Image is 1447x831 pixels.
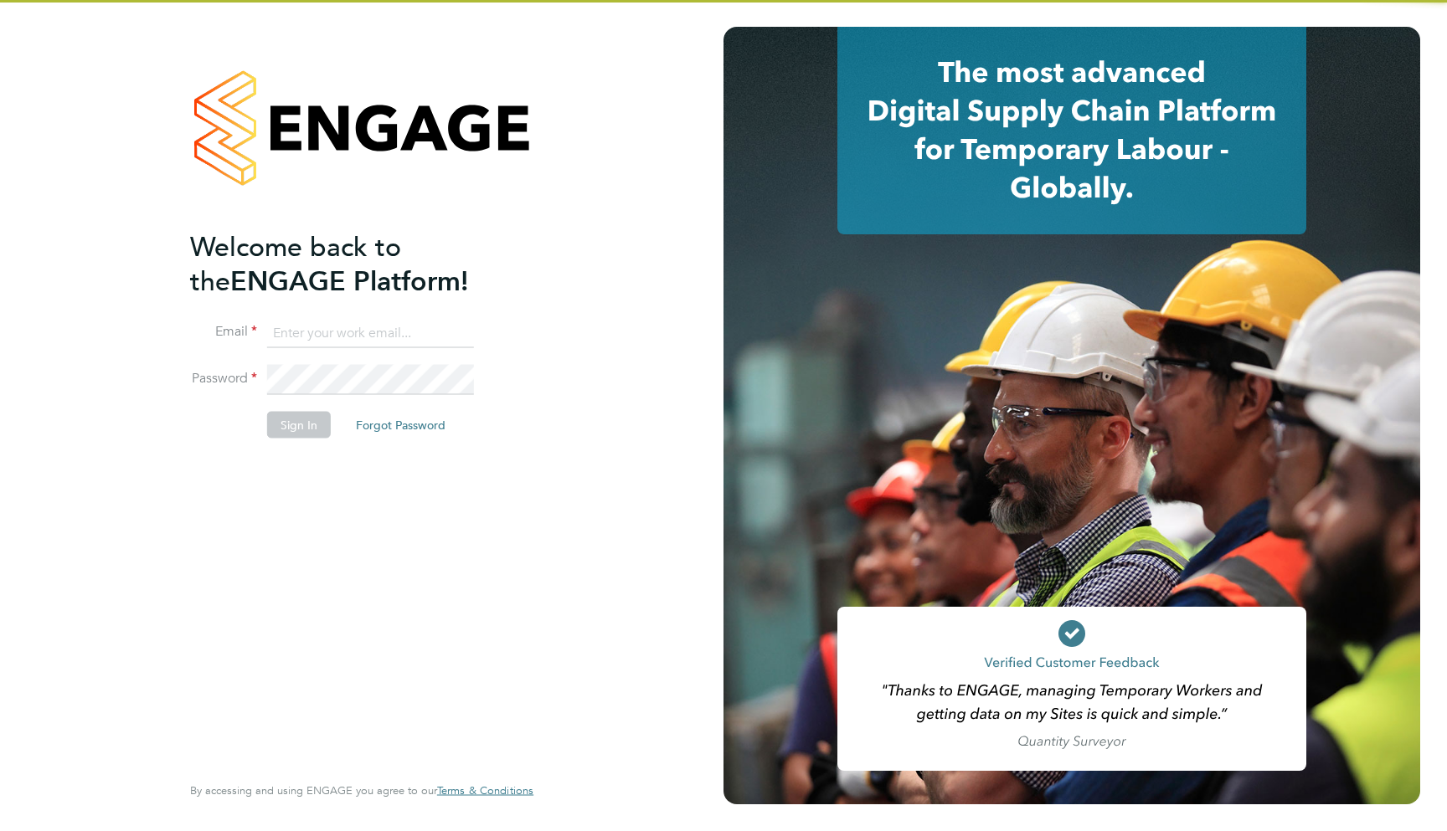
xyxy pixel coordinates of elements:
input: Enter your work email... [267,318,474,348]
span: By accessing and using ENGAGE you agree to our [190,783,533,798]
a: Terms & Conditions [437,784,533,798]
label: Password [190,370,257,387]
button: Sign In [267,412,331,439]
button: Forgot Password [342,412,459,439]
span: Welcome back to the [190,230,401,297]
label: Email [190,323,257,341]
h2: ENGAGE Platform! [190,229,517,298]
